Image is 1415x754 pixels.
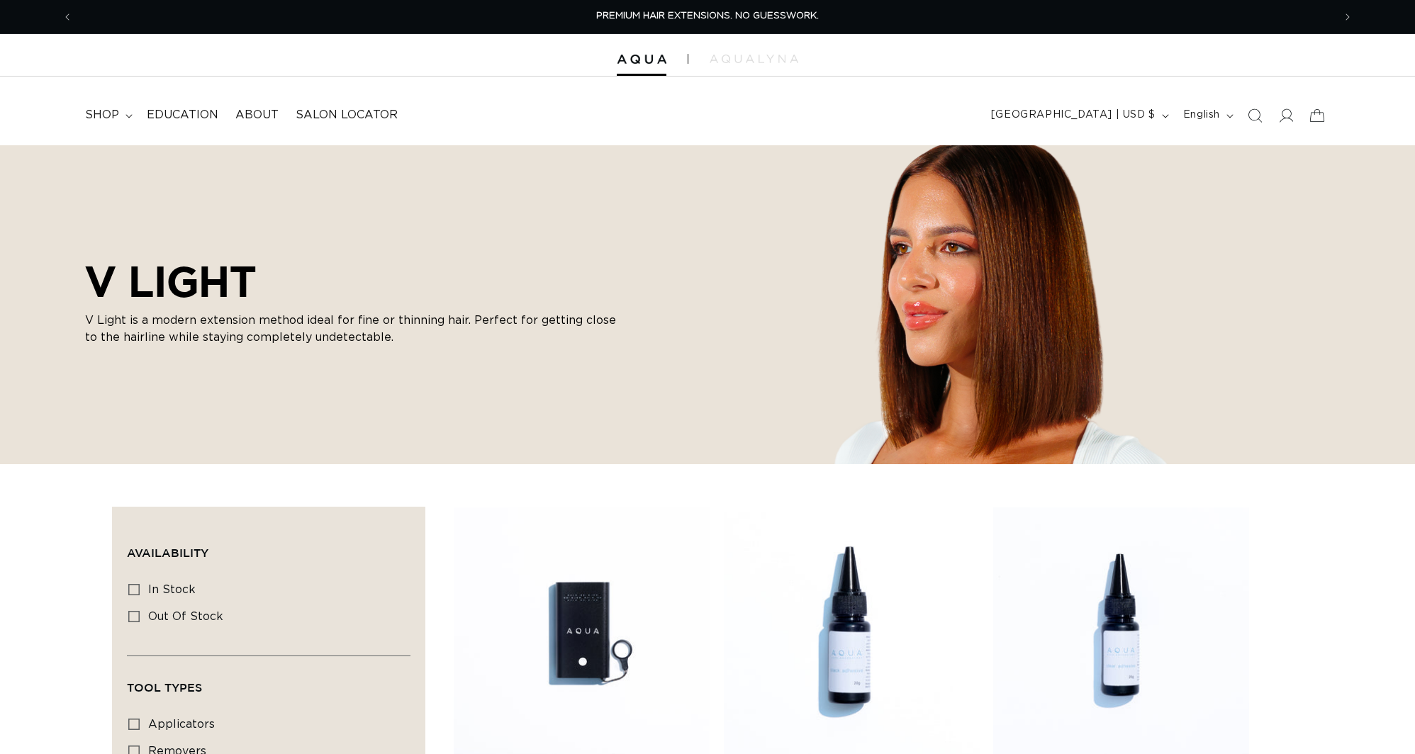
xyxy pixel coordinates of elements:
img: aqualyna.com [710,55,798,63]
h2: V LIGHT [85,257,624,306]
span: Education [147,108,218,123]
button: Next announcement [1332,4,1363,30]
button: English [1175,102,1239,129]
span: Tool Types [127,681,202,694]
summary: Tool Types (0 selected) [127,656,410,707]
summary: Availability (0 selected) [127,522,410,573]
summary: Search [1239,100,1270,131]
span: shop [85,108,119,123]
span: About [235,108,279,123]
span: In stock [148,584,196,595]
span: PREMIUM HAIR EXTENSIONS. NO GUESSWORK. [596,11,819,21]
img: Aqua Hair Extensions [617,55,666,64]
p: V Light is a modern extension method ideal for fine or thinning hair. Perfect for getting close t... [85,312,624,346]
span: English [1183,108,1220,123]
span: Availability [127,546,208,559]
span: Out of stock [148,611,223,622]
span: Salon Locator [296,108,398,123]
button: Previous announcement [52,4,83,30]
span: applicators [148,719,215,730]
button: [GEOGRAPHIC_DATA] | USD $ [983,102,1175,129]
span: [GEOGRAPHIC_DATA] | USD $ [991,108,1156,123]
summary: shop [77,99,138,131]
a: Education [138,99,227,131]
a: About [227,99,287,131]
a: Salon Locator [287,99,406,131]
